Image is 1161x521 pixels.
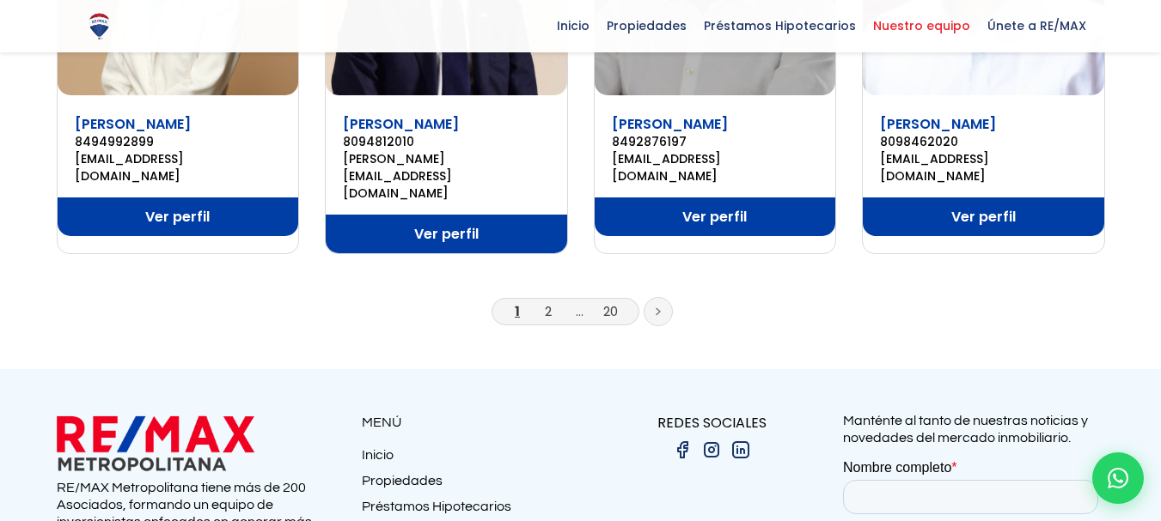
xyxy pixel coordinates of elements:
a: Ver perfil [595,197,836,236]
a: ... [576,302,584,320]
img: linkedin.png [730,439,751,460]
img: Logo de REMAX [84,11,114,41]
a: Ver perfil [58,197,299,236]
a: 8492876197 [612,133,819,150]
a: Ver perfil [326,215,567,253]
a: 20 [603,302,618,320]
span: Únete a RE/MAX [979,13,1095,39]
a: [PERSON_NAME] [75,114,191,134]
span: Inicio [548,13,598,39]
a: Propiedades [362,472,581,498]
a: [PERSON_NAME] [612,114,728,134]
img: remax metropolitana logo [57,412,254,475]
a: 8098462020 [880,133,1087,150]
a: 2 [545,302,552,320]
a: Ver perfil [863,197,1104,236]
a: [EMAIL_ADDRESS][DOMAIN_NAME] [880,150,1087,185]
a: 8494992899 [75,133,282,150]
a: Inicio [362,446,581,472]
p: MENÚ [362,412,581,433]
p: Manténte al tanto de nuestras noticias y novedades del mercado inmobiliario. [843,412,1105,446]
a: [EMAIL_ADDRESS][DOMAIN_NAME] [75,150,282,185]
img: instagram.png [701,439,722,460]
p: REDES SOCIALES [581,412,843,433]
a: 1 [515,302,520,320]
span: Nuestro equipo [865,13,979,39]
a: [PERSON_NAME] [880,114,996,134]
a: [PERSON_NAME] [343,114,459,134]
a: [EMAIL_ADDRESS][DOMAIN_NAME] [612,150,819,185]
a: [PERSON_NAME][EMAIL_ADDRESS][DOMAIN_NAME] [343,150,550,202]
span: Préstamos Hipotecarios [695,13,865,39]
a: 8094812010 [343,133,550,150]
span: Propiedades [598,13,695,39]
img: facebook.png [672,439,693,460]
